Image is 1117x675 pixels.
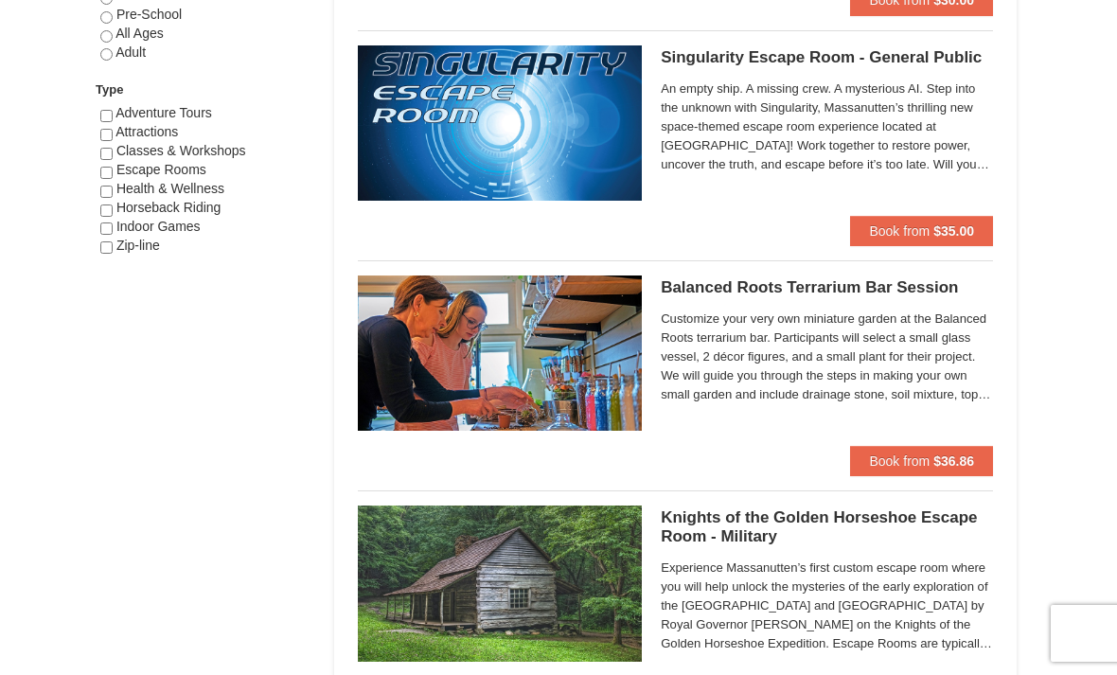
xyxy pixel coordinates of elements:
[850,216,993,246] button: Book from $35.00
[933,453,974,469] strong: $36.86
[116,200,222,215] span: Horseback Riding
[661,48,993,67] h5: Singularity Escape Room - General Public
[869,223,930,239] span: Book from
[869,453,930,469] span: Book from
[116,7,182,22] span: Pre-School
[661,310,993,404] span: Customize your very own miniature garden at the Balanced Roots terrarium bar. Participants will s...
[933,223,974,239] strong: $35.00
[358,506,642,661] img: 6619913-501-6e8caf1d.jpg
[358,275,642,431] img: 18871151-30-393e4332.jpg
[358,45,642,201] img: 6619913-527-a9527fc8.jpg
[661,80,993,174] span: An empty ship. A missing crew. A mysterious AI. Step into the unknown with Singularity, Massanutt...
[116,219,201,234] span: Indoor Games
[115,44,146,60] span: Adult
[850,446,993,476] button: Book from $36.86
[115,124,178,139] span: Attractions
[661,508,993,546] h5: Knights of the Golden Horseshoe Escape Room - Military
[661,559,993,653] span: Experience Massanutten’s first custom escape room where you will help unlock the mysteries of the...
[115,26,164,41] span: All Ages
[116,143,246,158] span: Classes & Workshops
[96,82,123,97] strong: Type
[661,278,993,297] h5: Balanced Roots Terrarium Bar Session
[116,181,224,196] span: Health & Wellness
[115,105,212,120] span: Adventure Tours
[116,238,160,253] span: Zip-line
[116,162,206,177] span: Escape Rooms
